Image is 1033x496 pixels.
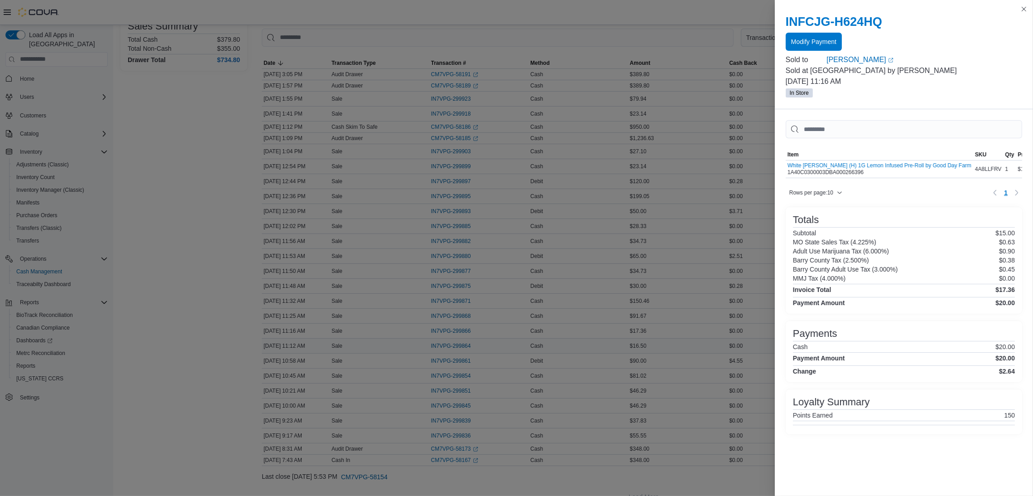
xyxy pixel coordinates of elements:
[786,33,842,51] button: Modify Payment
[999,238,1015,246] p: $0.63
[973,149,1003,160] button: SKU
[791,37,836,46] span: Modify Payment
[788,162,971,176] div: 1A40C0300003DBA000266396
[793,286,831,293] h4: Invoice Total
[995,343,1015,350] p: $20.00
[786,149,973,160] button: Item
[789,189,833,196] span: Rows per page : 10
[793,266,898,273] h6: Barry County Adult Use Tax (3.000%)
[793,299,845,306] h4: Payment Amount
[1011,187,1022,198] button: Next page
[1004,188,1008,197] span: 1
[995,229,1015,237] p: $15.00
[788,162,971,169] button: White [PERSON_NAME] (H) 1G Lemon Infused Pre-Roll by Good Day Farm
[786,76,1022,87] p: [DATE] 11:16 AM
[995,355,1015,362] h4: $20.00
[1018,151,1031,158] span: Price
[999,266,1015,273] p: $0.45
[793,397,870,408] h3: Loyalty Summary
[786,187,846,198] button: Rows per page:10
[1003,149,1016,160] button: Qty
[1019,4,1029,15] button: Close this dialog
[990,185,1022,200] nav: Pagination for table: MemoryTable from EuiInMemoryTable
[1005,151,1014,158] span: Qty
[1000,185,1011,200] button: Page 1 of 1
[793,412,833,419] h6: Points Earned
[786,88,813,97] span: In Store
[975,165,1001,173] span: 4A8LLFRV
[888,58,894,63] svg: External link
[790,89,809,97] span: In Store
[786,120,1022,138] input: This is a search bar. As you type, the results lower in the page will automatically filter.
[999,275,1015,282] p: $0.00
[1003,164,1016,175] div: 1
[786,65,1022,76] p: Sold at [GEOGRAPHIC_DATA] by [PERSON_NAME]
[793,328,837,339] h3: Payments
[793,238,876,246] h6: MO State Sales Tax (4.225%)
[793,343,808,350] h6: Cash
[995,299,1015,306] h4: $20.00
[788,151,799,158] span: Item
[793,214,819,225] h3: Totals
[999,248,1015,255] p: $0.90
[793,355,845,362] h4: Payment Amount
[990,187,1000,198] button: Previous page
[793,229,816,237] h6: Subtotal
[793,368,816,375] h4: Change
[1000,185,1011,200] ul: Pagination for table: MemoryTable from EuiInMemoryTable
[826,54,1022,65] a: [PERSON_NAME]External link
[999,368,1015,375] h4: $2.64
[793,248,889,255] h6: Adult Use Marijuana Tax (6.000%)
[793,275,846,282] h6: MMJ Tax (4.000%)
[793,257,869,264] h6: Barry County Tax (2.500%)
[786,54,825,65] div: Sold to
[975,151,986,158] span: SKU
[786,15,1022,29] h2: INFCJG-H624HQ
[999,257,1015,264] p: $0.38
[1004,412,1015,419] p: 150
[995,286,1015,293] h4: $17.36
